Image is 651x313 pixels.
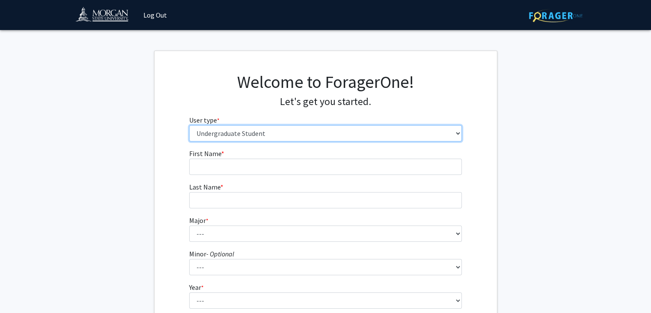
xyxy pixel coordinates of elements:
[75,6,136,26] img: Morgan State University Logo
[189,115,220,125] label: User type
[189,282,204,292] label: Year
[189,249,234,259] label: Minor
[529,9,583,22] img: ForagerOne Logo
[189,215,208,226] label: Major
[189,96,462,108] h4: Let's get you started.
[189,183,220,191] span: Last Name
[189,72,462,92] h1: Welcome to ForagerOne!
[206,250,234,258] i: - Optional
[6,274,36,307] iframe: Chat
[189,149,221,158] span: First Name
